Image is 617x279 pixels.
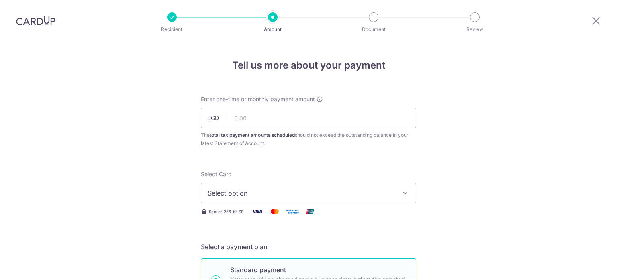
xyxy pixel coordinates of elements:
[243,25,302,33] p: Amount
[201,183,416,203] button: Select option
[344,25,403,33] p: Document
[201,95,315,103] span: Enter one-time or monthly payment amount
[230,265,406,275] p: Standard payment
[209,208,246,215] span: Secure 256-bit SSL
[566,255,609,275] iframe: Opens a widget where you can find more information
[142,25,202,33] p: Recipient
[207,114,228,122] span: SGD
[201,131,416,147] div: The should not exceed the outstanding balance in your latest Statement of Account.
[445,25,505,33] p: Review
[249,206,265,216] img: Visa
[284,206,300,216] img: American Express
[201,108,416,128] input: 0.00
[201,242,416,252] h5: Select a payment plan
[267,206,283,216] img: Mastercard
[210,132,295,138] b: total tax payment amounts scheduled
[201,58,416,73] h4: Tell us more about your payment
[302,206,318,216] img: Union Pay
[16,16,55,26] img: CardUp
[201,171,232,177] span: translation missing: en.payables.payment_networks.credit_card.summary.labels.select_card
[208,188,395,198] span: Select option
